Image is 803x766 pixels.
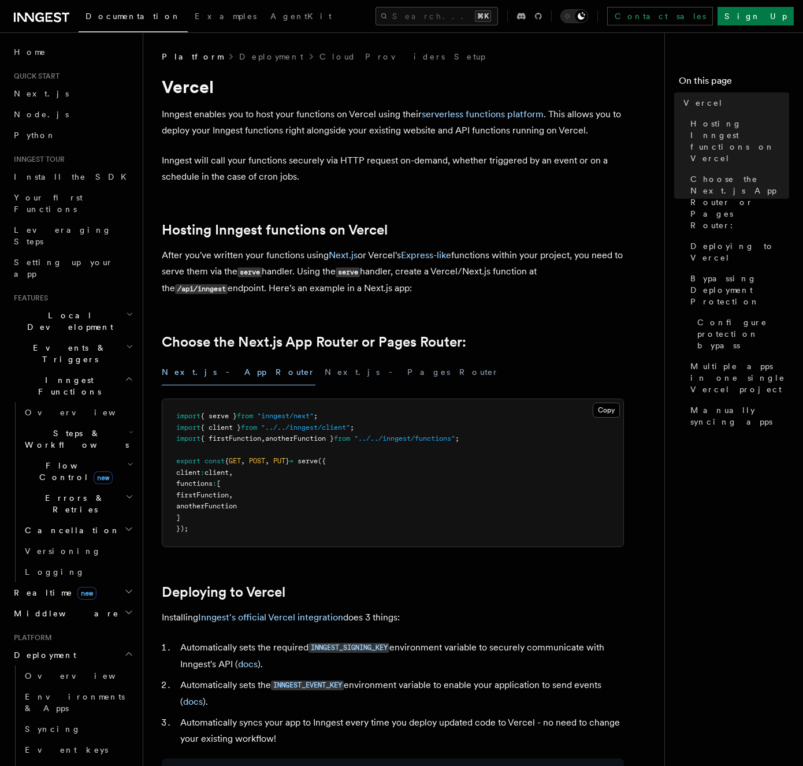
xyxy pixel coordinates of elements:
[20,665,136,686] a: Overview
[20,562,136,582] a: Logging
[9,402,136,582] div: Inngest Functions
[9,374,125,397] span: Inngest Functions
[718,7,794,25] a: Sign Up
[229,491,233,499] span: ,
[679,74,789,92] h4: On this page
[238,659,258,670] a: docs
[9,633,52,642] span: Platform
[271,679,344,690] a: INNGEST_EVENT_KEY
[20,460,127,483] span: Flow Control
[200,468,205,477] span: :
[9,72,60,81] span: Quick start
[455,434,459,443] span: ;
[20,739,136,760] a: Event keys
[690,360,789,395] span: Multiple apps in one single Vercel project
[308,643,389,653] code: INNGEST_SIGNING_KEY
[20,541,136,562] a: Versioning
[325,359,499,385] button: Next.js - Pages Router
[25,745,108,754] span: Event keys
[176,502,237,510] span: anotherFunction
[273,457,285,465] span: PUT
[200,434,261,443] span: { firstFunction
[683,97,723,109] span: Vercel
[265,434,334,443] span: anotherFunction }
[225,457,229,465] span: {
[9,342,126,365] span: Events & Triggers
[14,46,46,58] span: Home
[9,608,119,619] span: Middleware
[690,173,789,231] span: Choose the Next.js App Router or Pages Router:
[176,423,200,432] span: import
[20,402,136,423] a: Overview
[560,9,588,23] button: Toggle dark mode
[237,412,253,420] span: from
[686,169,789,236] a: Choose the Next.js App Router or Pages Router:
[9,293,48,303] span: Features
[162,609,624,626] p: Installing does 3 things:
[318,457,326,465] span: ({
[14,225,111,246] span: Leveraging Steps
[690,240,789,263] span: Deploying to Vercel
[195,12,256,21] span: Examples
[176,434,200,443] span: import
[14,193,83,214] span: Your first Functions
[229,468,233,477] span: ,
[162,334,466,350] a: Choose the Next.js App Router or Pages Router:
[9,645,136,665] button: Deployment
[162,584,285,600] a: Deploying to Vercel
[14,258,113,278] span: Setting up your app
[9,587,96,598] span: Realtime
[200,423,241,432] span: { client }
[25,408,144,417] span: Overview
[188,3,263,31] a: Examples
[329,250,358,261] a: Next.js
[690,404,789,427] span: Manually syncing apps
[354,434,455,443] span: "../../inngest/functions"
[77,587,96,600] span: new
[401,250,451,261] a: Express-like
[9,104,136,125] a: Node.js
[285,457,289,465] span: }
[20,492,125,515] span: Errors & Retries
[9,187,136,220] a: Your first Functions
[686,400,789,432] a: Manually syncing apps
[690,118,789,164] span: Hosting Inngest functions on Vercel
[177,639,624,672] li: Automatically sets the required environment variable to securely communicate with Inngest's API ( ).
[249,457,265,465] span: POST
[20,525,120,536] span: Cancellation
[693,312,789,356] a: Configure protection bypass
[176,491,229,499] span: firstFunction
[9,603,136,624] button: Middleware
[25,567,85,577] span: Logging
[686,268,789,312] a: Bypassing Deployment Protection
[176,457,200,465] span: export
[237,267,262,277] code: serve
[9,305,136,337] button: Local Development
[20,520,136,541] button: Cancellation
[162,222,388,238] a: Hosting Inngest functions on Vercel
[176,479,213,488] span: functions
[20,455,136,488] button: Flow Controlnew
[20,719,136,739] a: Syncing
[422,109,544,120] a: serverless functions platform
[177,677,624,710] li: Automatically sets the environment variable to enable your application to send events ( ).
[697,317,789,351] span: Configure protection bypass
[9,310,126,333] span: Local Development
[162,247,624,297] p: After you've written your functions using or Vercel's functions within your project, you need to ...
[686,356,789,400] a: Multiple apps in one single Vercel project
[14,89,69,98] span: Next.js
[177,715,624,747] li: Automatically syncs your app to Inngest every time you deploy updated code to Vercel - no need to...
[686,113,789,169] a: Hosting Inngest functions on Vercel
[289,457,293,465] span: =
[593,403,620,418] button: Copy
[25,546,101,556] span: Versioning
[9,337,136,370] button: Events & Triggers
[9,155,65,164] span: Inngest tour
[94,471,113,484] span: new
[9,42,136,62] a: Home
[162,106,624,139] p: Inngest enables you to host your functions on Vercel using their . This allows you to deploy your...
[229,457,241,465] span: GET
[20,427,129,451] span: Steps & Workflows
[350,423,354,432] span: ;
[271,681,344,690] code: INNGEST_EVENT_KEY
